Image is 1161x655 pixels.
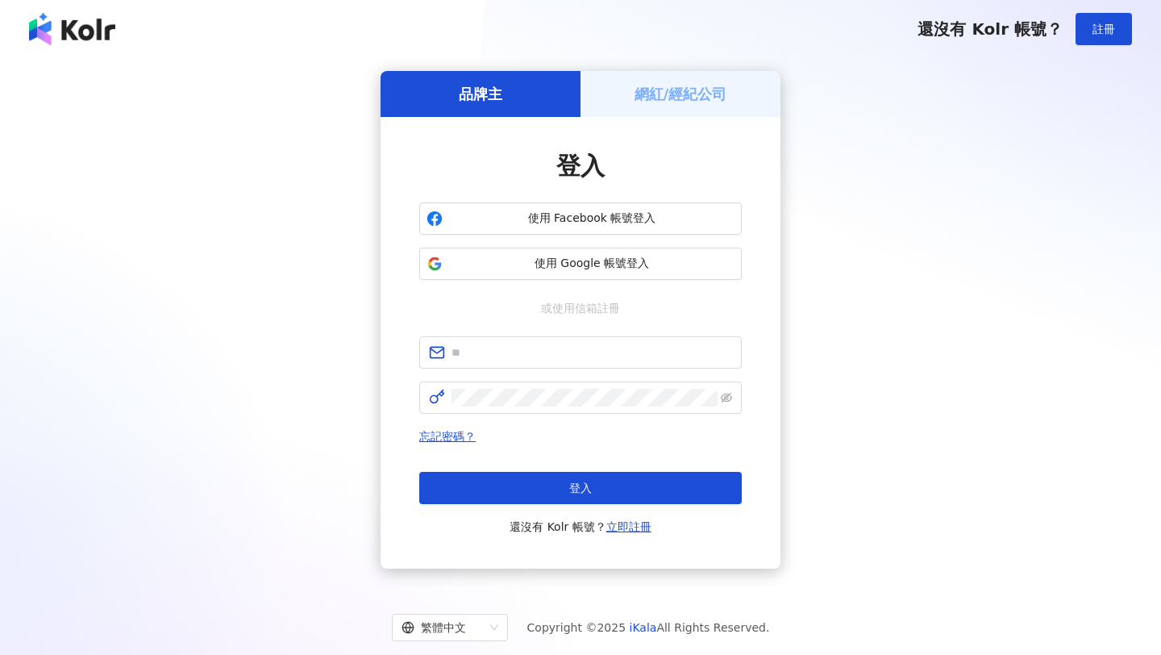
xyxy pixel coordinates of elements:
a: iKala [630,621,657,634]
span: 或使用信箱註冊 [530,299,631,317]
span: 還沒有 Kolr 帳號？ [510,517,651,536]
button: 註冊 [1076,13,1132,45]
button: 使用 Facebook 帳號登入 [419,202,742,235]
img: logo [29,13,115,45]
a: 忘記密碼？ [419,430,476,443]
span: eye-invisible [721,392,732,403]
span: 註冊 [1092,23,1115,35]
span: 還沒有 Kolr 帳號？ [918,19,1063,39]
span: 使用 Google 帳號登入 [449,256,734,272]
span: 登入 [556,152,605,180]
div: 繁體中文 [402,615,484,640]
span: Copyright © 2025 All Rights Reserved. [527,618,770,637]
span: 使用 Facebook 帳號登入 [449,211,734,227]
button: 登入 [419,472,742,504]
h5: 品牌主 [459,84,502,104]
h5: 網紅/經紀公司 [635,84,727,104]
span: 登入 [569,482,592,494]
button: 使用 Google 帳號登入 [419,248,742,280]
a: 立即註冊 [606,520,651,533]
